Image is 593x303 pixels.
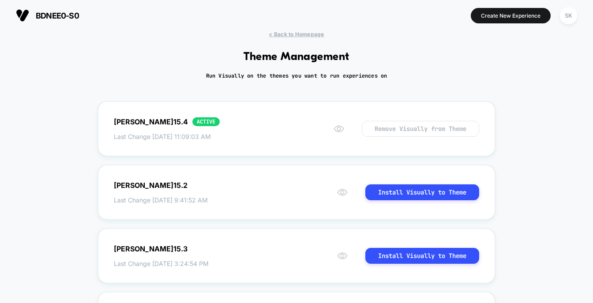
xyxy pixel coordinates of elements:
[206,72,387,79] h2: Run Visually on the themes you want to run experiences on
[362,121,479,137] button: Remove Visually from Theme
[365,184,479,200] button: Install Visually to Theme
[114,244,188,253] div: [PERSON_NAME]15.3
[114,260,219,267] span: Last Change [DATE] 3:24:54 PM
[560,7,577,24] div: SK
[36,11,79,20] span: bdnee0-s0
[192,117,220,126] div: ACTIVE
[244,51,349,64] h1: Theme Management
[365,248,479,264] button: Install Visually to Theme
[114,133,220,140] span: Last Change [DATE] 11:09:03 AM
[269,31,324,37] span: < Back to Homepage
[13,8,82,22] button: bdnee0-s0
[114,196,219,204] span: Last Change [DATE] 9:41:52 AM
[16,9,29,22] img: Visually logo
[114,181,188,190] div: [PERSON_NAME]15.2
[471,8,551,23] button: Create New Experience
[557,7,580,25] button: SK
[114,117,188,126] div: [PERSON_NAME]15.4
